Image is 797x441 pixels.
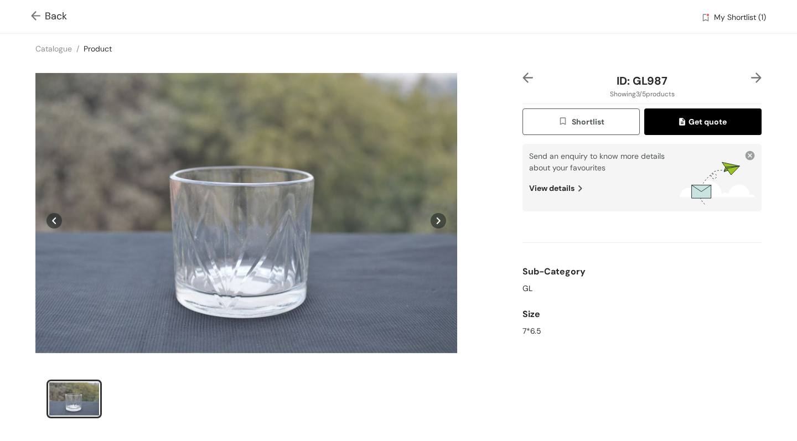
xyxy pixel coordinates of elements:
[84,44,112,54] a: Product
[31,11,45,23] img: Go back
[522,303,762,325] div: Size
[522,325,762,337] div: 7*6.5
[522,261,762,283] div: Sub-Category
[575,183,582,194] img: view
[35,44,72,54] a: Catalogue
[680,160,755,204] img: wishlists
[522,72,533,83] img: left
[679,118,689,128] img: quote
[679,116,727,128] span: Get quote
[610,89,675,99] span: Showing 3 / 5 products
[558,116,604,128] span: Shortlist
[529,174,680,194] div: View details
[751,72,762,83] img: right
[617,74,667,88] span: ID: GL987
[529,151,665,173] span: Send an enquiry to know more details about your favourites
[558,116,571,128] img: wishlist
[745,151,755,160] img: close
[522,283,762,294] div: GL
[522,108,640,135] button: wishlistShortlist
[701,13,711,24] img: wishlist
[31,9,67,24] span: Back
[76,44,79,54] span: /
[714,12,766,25] span: My Shortlist (1)
[644,108,762,135] button: quoteGet quote
[46,380,102,418] li: slide item 1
